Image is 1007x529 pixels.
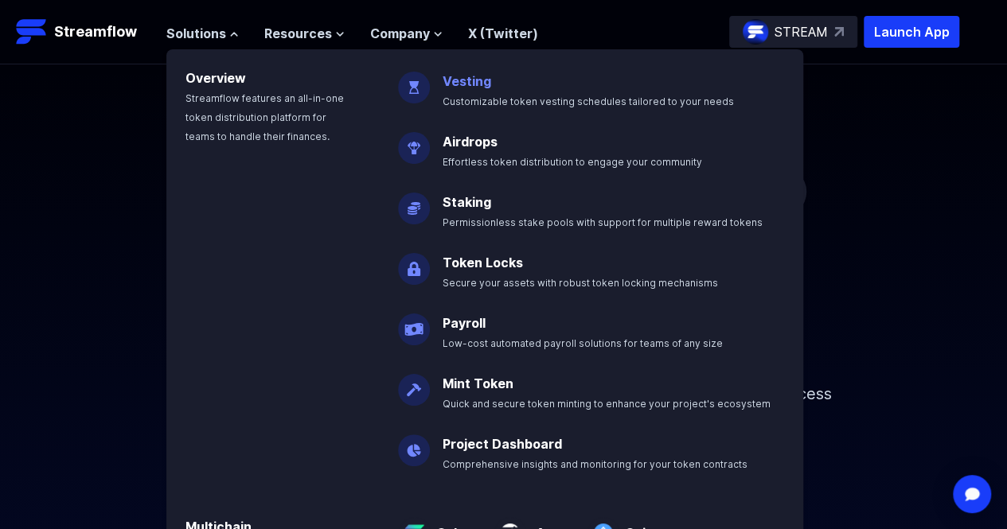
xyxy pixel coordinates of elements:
span: Effortless token distribution to engage your community [443,156,702,168]
img: streamflow-logo-circle.png [743,19,768,45]
span: Customizable token vesting schedules tailored to your needs [443,95,734,107]
span: Solutions [166,24,226,43]
span: Quick and secure token minting to enhance your project's ecosystem [443,398,771,410]
span: Company [370,24,430,43]
img: Vesting [398,59,430,103]
button: Resources [264,24,345,43]
button: Solutions [166,24,239,43]
img: Staking [398,180,430,224]
img: top-right-arrow.svg [834,27,844,37]
img: Streamflow Logo [16,16,48,48]
p: STREAM [775,22,828,41]
span: Secure your assets with robust token locking mechanisms [443,277,718,289]
span: Low-cost automated payroll solutions for teams of any size [443,337,723,349]
span: Permissionless stake pools with support for multiple reward tokens [443,216,763,228]
a: X (Twitter) [468,25,538,41]
span: Comprehensive insights and monitoring for your token contracts [443,458,747,470]
a: Overview [185,70,246,86]
p: Simplify your token distribution with Streamflow's Application and SDK, offering access to custom... [162,357,846,453]
a: Airdrops [443,134,498,150]
a: STREAM [729,16,857,48]
a: Mint Token [443,375,513,391]
a: Token Locks [443,255,523,270]
img: Token Locks [398,240,430,285]
img: Mint Token [398,361,430,406]
img: Airdrops [398,119,430,164]
h1: Token management infrastructure [146,255,862,357]
span: Streamflow features an all-in-one token distribution platform for teams to handle their finances. [185,92,344,142]
img: Payroll [398,301,430,345]
a: Staking [443,194,491,210]
a: Vesting [443,73,491,89]
img: Project Dashboard [398,422,430,466]
a: Project Dashboard [443,436,562,452]
a: Streamflow [16,16,150,48]
p: Streamflow [54,21,137,43]
a: Payroll [443,315,486,331]
button: Company [370,24,443,43]
button: Launch App [864,16,959,48]
span: Resources [264,24,332,43]
div: Open Intercom Messenger [953,475,991,513]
